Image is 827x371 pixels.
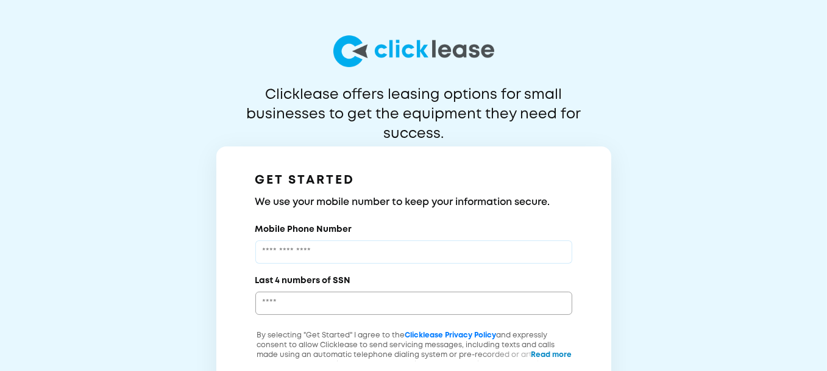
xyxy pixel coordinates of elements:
h3: We use your mobile number to keep your information secure. [255,195,572,210]
label: Last 4 numbers of SSN [255,275,351,287]
h1: GET STARTED [255,171,572,190]
img: logo-larg [333,35,494,67]
p: Clicklease offers leasing options for small businesses to get the equipment they need for success. [217,85,611,124]
label: Mobile Phone Number [255,223,352,236]
a: Clicklease Privacy Policy [405,332,497,339]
